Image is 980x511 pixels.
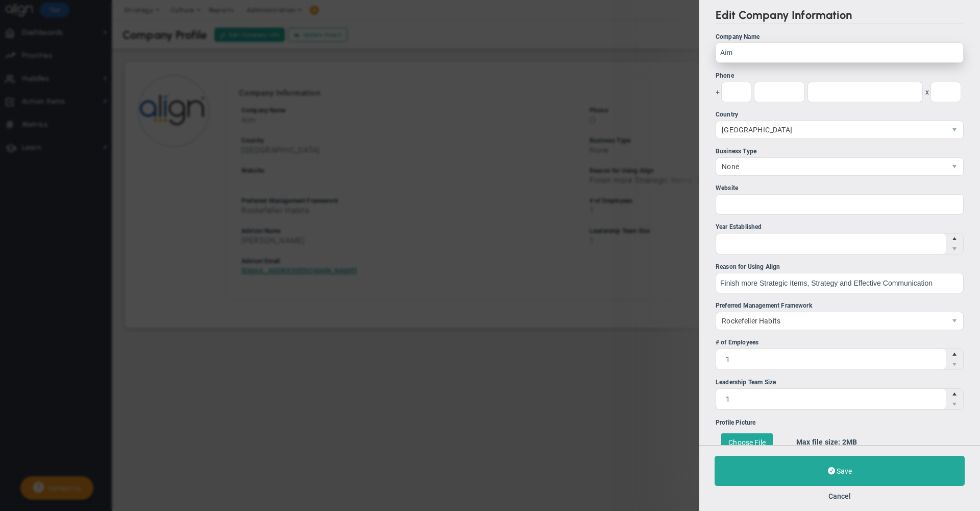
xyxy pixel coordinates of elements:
input: Phone + x [807,82,923,102]
div: Phone [716,71,964,81]
input: Leadership Team Size [716,389,946,409]
span: + [716,82,720,102]
span: Increase value [946,349,963,359]
input: Reason for Using Align [716,273,964,293]
span: select [946,158,963,175]
div: Leadership Team Size [716,378,964,387]
div: Preferred Management Framework [716,301,964,311]
span: Decrease value [946,399,963,409]
input: # of Employees [716,349,946,369]
span: Decrease value [946,359,963,369]
span: Decrease value [946,244,963,254]
span: select [946,312,963,330]
div: Year Established [716,222,964,232]
span: Save [837,467,852,475]
input: Phone + x [721,82,751,102]
button: Save [715,456,965,486]
div: Business Type [716,147,964,156]
span: x [925,82,929,102]
h2: Edit Company Information [716,8,964,24]
span: [GEOGRAPHIC_DATA] [716,121,946,138]
div: Company Name [716,32,964,42]
span: Increase value [946,234,963,244]
span: Rockefeller Habits [716,312,946,330]
div: Website [716,183,964,193]
input: Year Established [716,234,946,254]
div: Country [716,110,964,120]
input: Company Name [716,42,964,63]
input: Website [716,194,964,215]
input: Phone + x [930,82,961,102]
span: select [946,121,963,138]
span: Increase value [946,389,963,399]
div: Choose File [721,433,773,452]
div: # of Employees [716,338,964,347]
button: Cancel [828,492,851,500]
div: Profile Picture [716,418,964,428]
input: Phone + x [754,82,805,102]
div: Reason for Using Align [716,262,964,272]
div: Max file size: 2MB [783,428,964,457]
span: None [716,158,946,175]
